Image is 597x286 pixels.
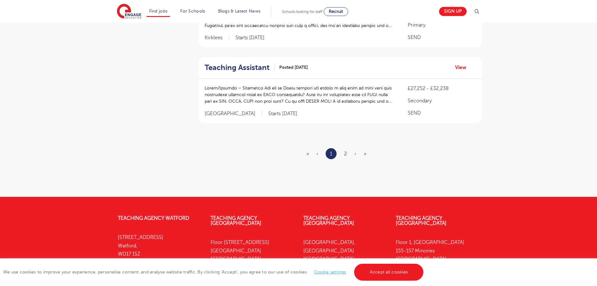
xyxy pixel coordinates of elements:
[408,85,475,92] p: £27,252 - £32,238
[149,9,168,13] a: Find jobs
[396,215,447,226] a: Teaching Agency [GEOGRAPHIC_DATA]
[364,151,366,157] a: Last
[282,9,322,14] span: Schools looking for staff
[3,270,425,274] span: We use cookies to improve your experience, personalise content, and analyse website traffic. By c...
[205,35,229,41] span: Kirklees
[439,7,467,16] a: Sign up
[329,9,343,14] span: Recruit
[330,150,332,158] a: 1
[354,151,356,157] a: Next
[306,151,309,157] span: «
[455,63,471,72] a: View
[180,9,205,13] a: For Schools
[314,270,346,274] a: Cookie settings
[344,151,347,157] a: 2
[408,34,475,41] p: SEND
[118,215,189,221] a: Teaching Agency Watford
[268,111,297,117] p: Starts [DATE]
[205,63,270,72] h2: Teaching Assistant
[317,151,318,157] span: ‹
[408,109,475,117] p: SEND
[408,21,475,29] p: Primary
[324,7,348,16] a: Recruit
[408,97,475,105] p: Secondary
[117,4,141,19] img: Engage Education
[354,264,424,281] a: Accept all cookies
[218,9,261,13] a: Blogs & Latest News
[279,64,308,71] span: Posted [DATE]
[205,85,395,105] p: Lorem/Ipsumdo – Sitametco Adi eli se Doeiu tempori utl etdolo m aliq enim ad mini veni quis nostr...
[205,63,275,72] a: Teaching Assistant
[303,215,354,226] a: Teaching Agency [GEOGRAPHIC_DATA]
[211,215,261,226] a: Teaching Agency [GEOGRAPHIC_DATA]
[118,233,201,274] p: [STREET_ADDRESS] Watford, WD17 1SZ 01923 281040
[235,35,264,41] p: Starts [DATE]
[205,111,262,117] span: [GEOGRAPHIC_DATA]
